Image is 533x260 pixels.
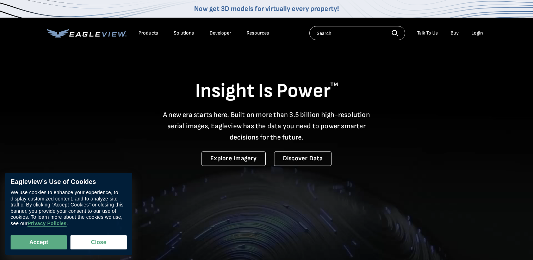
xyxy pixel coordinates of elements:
[11,178,127,186] div: Eagleview’s Use of Cookies
[309,26,405,40] input: Search
[194,5,339,13] a: Now get 3D models for virtually every property!
[70,235,127,249] button: Close
[159,109,374,143] p: A new era starts here. Built on more than 3.5 billion high-resolution aerial images, Eagleview ha...
[11,235,67,249] button: Accept
[27,221,66,227] a: Privacy Policies
[47,79,486,104] h1: Insight Is Power
[451,30,459,36] a: Buy
[174,30,194,36] div: Solutions
[417,30,438,36] div: Talk To Us
[210,30,231,36] a: Developer
[274,151,331,166] a: Discover Data
[330,81,338,88] sup: TM
[471,30,483,36] div: Login
[138,30,158,36] div: Products
[247,30,269,36] div: Resources
[202,151,266,166] a: Explore Imagery
[11,190,127,227] div: We use cookies to enhance your experience, to display customized content, and to analyze site tra...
